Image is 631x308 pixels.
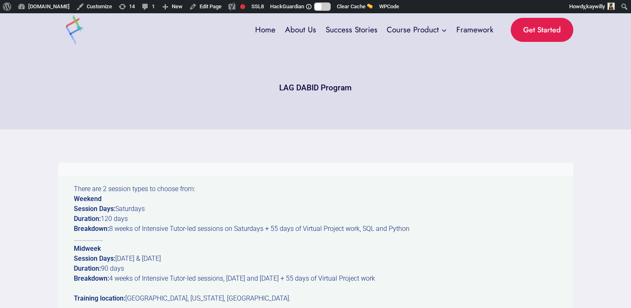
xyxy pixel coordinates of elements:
[74,274,109,282] strong: Breakdown:
[74,255,115,262] strong: Session Days:
[74,264,101,272] strong: Duration:
[74,215,101,223] strong: Duration:
[280,19,321,40] a: About Us
[337,3,365,10] span: Clear Cache
[74,245,101,252] strong: Midweek
[74,225,109,233] strong: Breakdown:
[74,205,115,213] strong: Session Days:
[452,19,498,40] a: Framework
[251,19,498,40] nav: Primary Navigation
[279,82,352,94] h1: LAG DABID Program
[367,3,373,9] img: 🧽
[387,24,447,36] span: Course Product
[511,18,573,42] a: Get Started
[382,19,452,40] a: Course Product
[321,19,382,40] a: Success Stories
[58,13,91,46] img: pqplusms.com
[586,3,605,10] span: kaywilly
[74,294,125,302] strong: Training location:
[240,4,245,9] div: Focus keyphrase not set
[251,19,280,40] a: Home
[74,195,102,203] strong: Weekend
